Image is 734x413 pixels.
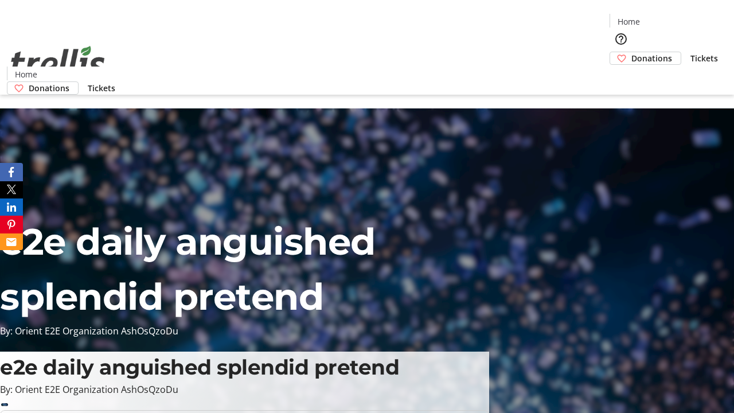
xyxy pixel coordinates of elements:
[681,52,727,64] a: Tickets
[7,81,79,95] a: Donations
[15,68,37,80] span: Home
[610,52,681,65] a: Donations
[610,65,633,88] button: Cart
[79,82,124,94] a: Tickets
[7,68,44,80] a: Home
[690,52,718,64] span: Tickets
[7,33,109,91] img: Orient E2E Organization AshOsQzoDu's Logo
[618,15,640,28] span: Home
[29,82,69,94] span: Donations
[631,52,672,64] span: Donations
[610,28,633,50] button: Help
[88,82,115,94] span: Tickets
[610,15,647,28] a: Home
